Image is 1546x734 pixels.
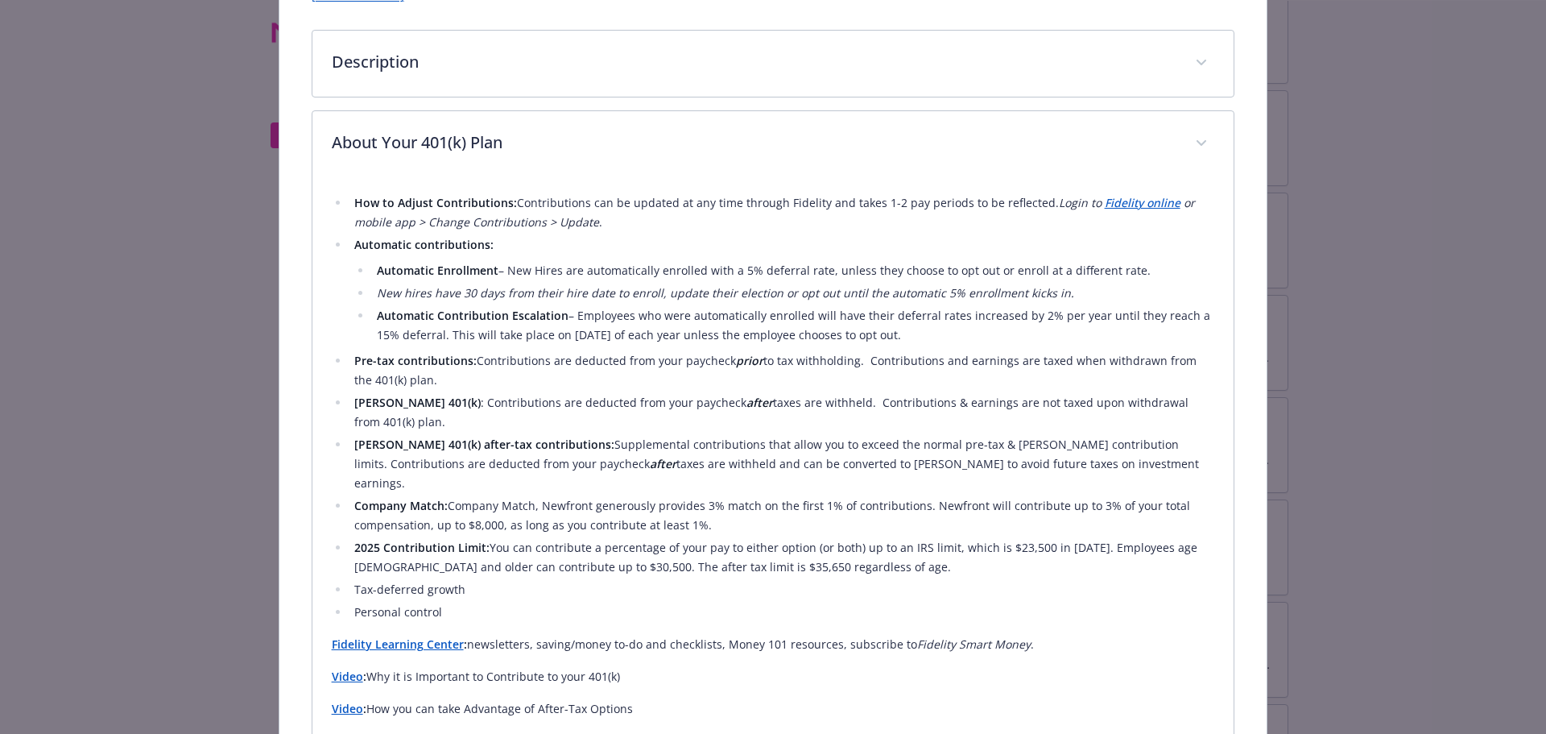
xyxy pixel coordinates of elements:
[332,667,1215,686] p: Why it is Important to Contribute to your 401(k)
[377,285,1074,301] em: New hires have 30 days from their hire date to enroll, update their election or opt out until the...
[349,603,1215,622] li: Personal control
[746,395,773,410] strong: after
[354,195,517,210] strong: How to Adjust Contributions:
[354,540,490,555] strong: 2025 Contribution Limit:
[354,237,494,252] strong: Automatic contributions:
[1059,195,1102,210] em: Login to
[332,669,363,684] a: Video
[332,637,464,652] a: Fidelity Learning Center
[372,261,1215,280] li: – New Hires are automatically enrolled with a 5% deferral rate, unless they choose to opt out or ...
[349,393,1215,432] li: : Contributions are deducted from your paycheck taxes are withheld. Contributions & earnings are ...
[349,538,1215,577] li: You can contribute a percentage of your pay to either option (or both) up to an IRS limit, which ...
[377,263,498,278] strong: Automatic Enrollment
[736,353,763,368] strong: prior
[332,50,1176,74] p: Description
[354,498,448,513] strong: Company Match:
[372,306,1215,345] li: – Employees who were automatically enrolled will have their deferral rates increased by 2% per ye...
[349,193,1215,232] li: Contributions can be updated at any time through Fidelity and takes 1-2 pay periods to be reflect...
[354,195,1195,230] em: or mobile app > Change Contributions > Update
[363,669,366,684] strong: :
[349,351,1215,390] li: Contributions are deducted from your paycheck to tax withholding. Contributions and earnings are ...
[349,435,1215,493] li: Supplemental contributions that allow you to exceed the normal pre-tax & [PERSON_NAME] contributi...
[354,395,481,410] strong: [PERSON_NAME] 401(k)
[332,699,1215,719] p: How you can take Advantage of After-Tax Options
[354,353,477,368] strong: Pre-tax contributions:
[332,701,363,716] a: Video
[312,111,1234,177] div: About Your 401(k) Plan
[349,496,1215,535] li: Company Match, Newfront generously provides 3% match on the first 1% of contributions. Newfront w...
[354,437,614,452] strong: [PERSON_NAME] 401(k) after-tax contributions:
[650,456,676,471] strong: after
[349,580,1215,599] li: Tax-deferred growth
[1105,195,1180,210] a: Fidelity online
[363,701,366,716] strong: :
[332,635,1215,654] p: newsletters, saving/money to-do and checklists, Money 101 resources, subscribe to .
[312,31,1234,97] div: Description
[917,637,1031,652] em: Fidelity Smart Money
[464,637,467,652] strong: :
[377,308,568,323] strong: Automatic Contribution Escalation
[332,131,1176,155] p: About Your 401(k) Plan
